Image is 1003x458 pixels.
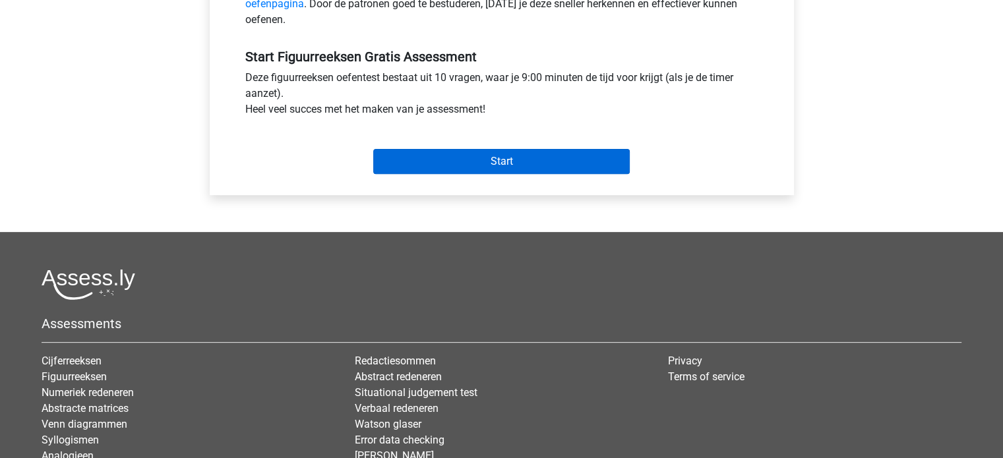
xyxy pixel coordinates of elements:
a: Redactiesommen [355,355,436,367]
a: Cijferreeksen [42,355,102,367]
a: Figuurreeksen [42,370,107,383]
a: Syllogismen [42,434,99,446]
h5: Assessments [42,316,961,331]
input: Start [373,149,630,174]
a: Abstracte matrices [42,402,129,415]
a: Situational judgement test [355,386,477,399]
a: Terms of service [668,370,745,383]
a: Error data checking [355,434,444,446]
img: Assessly logo [42,269,135,300]
a: Verbaal redeneren [355,402,439,415]
a: Venn diagrammen [42,418,127,430]
a: Numeriek redeneren [42,386,134,399]
a: Abstract redeneren [355,370,442,383]
a: Privacy [668,355,702,367]
a: Watson glaser [355,418,421,430]
div: Deze figuurreeksen oefentest bestaat uit 10 vragen, waar je 9:00 minuten de tijd voor krijgt (als... [235,70,768,123]
h5: Start Figuurreeksen Gratis Assessment [245,49,758,65]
